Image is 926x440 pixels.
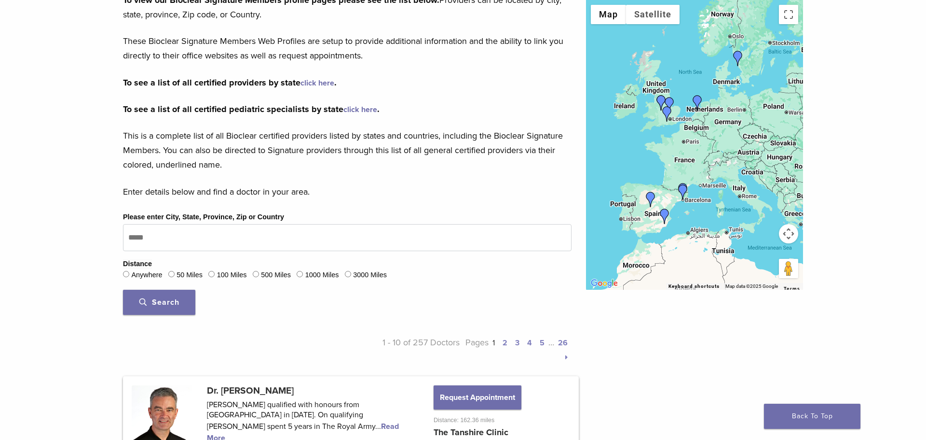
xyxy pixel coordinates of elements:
[347,335,460,364] p: 1 - 10 of 257 Doctors
[123,128,572,172] p: This is a complete list of all Bioclear certified providers listed by states and countries, inclu...
[643,192,658,207] div: Carmen Martin
[123,259,152,270] legend: Distance
[492,338,495,348] a: 1
[343,105,377,114] a: click here
[540,338,545,348] a: 5
[779,224,798,243] button: Map camera controls
[305,270,339,281] label: 1000 Miles
[131,270,162,281] label: Anywhere
[548,337,554,348] span: …
[591,5,626,24] button: Show street map
[779,5,798,24] button: Toggle fullscreen view
[657,209,672,224] div: Dr. Alvaro Ferrando
[558,338,568,348] a: 26
[779,259,798,278] button: Drag Pegman onto the map to open Street View
[725,284,778,289] span: Map data ©2025 Google
[588,277,620,290] a: Open this area in Google Maps (opens a new window)
[626,5,680,24] button: Show satellite imagery
[123,77,337,88] strong: To see a list of all certified providers by state .
[784,286,800,292] a: Terms (opens in new tab)
[123,212,284,223] label: Please enter City, State, Province, Zip or Country
[503,338,507,348] a: 2
[764,404,860,429] a: Back To Top
[177,270,203,281] label: 50 Miles
[675,183,691,199] div: Dr. Nadezwda Pinedo Piñango
[139,298,179,307] span: Search
[515,338,519,348] a: 3
[654,95,669,111] div: Dr. Claire Burgess
[662,97,677,113] div: Dr. Shuk Yin, Yip
[527,338,532,348] a: 4
[123,34,572,63] p: These Bioclear Signature Members Web Profiles are setup to provide additional information and the...
[588,277,620,290] img: Google
[434,385,521,410] button: Request Appointment
[690,95,705,111] div: Dr. Mercedes Robles-Medina
[123,290,195,315] button: Search
[123,104,380,114] strong: To see a list of all certified pediatric specialists by state .
[217,270,247,281] label: 100 Miles
[460,335,572,364] p: Pages
[123,185,572,199] p: Enter details below and find a doctor in your area.
[675,185,691,200] div: Dr. Patricia Gatón
[353,270,387,281] label: 3000 Miles
[730,51,746,66] div: Dr. Johan Hagman
[261,270,291,281] label: 500 Miles
[659,106,675,122] div: Dr. Richard Brooks
[300,78,334,88] a: click here
[668,283,720,290] button: Keyboard shortcuts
